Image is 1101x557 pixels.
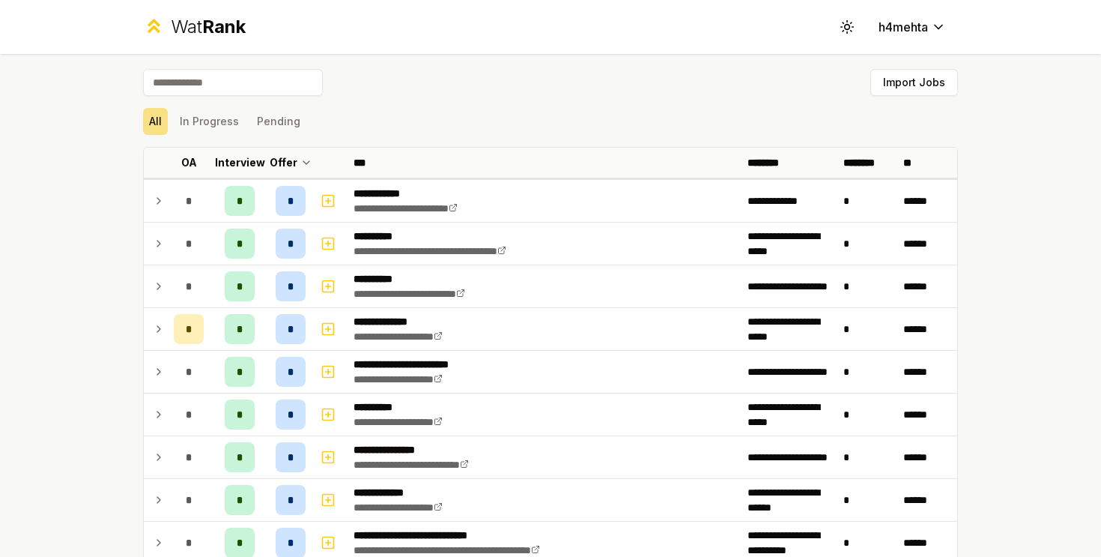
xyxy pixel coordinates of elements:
span: Rank [202,16,246,37]
button: Import Jobs [870,69,958,96]
button: In Progress [174,108,245,135]
p: Interview [215,155,265,170]
div: Wat [171,15,246,39]
button: h4mehta [867,13,958,40]
p: OA [181,155,197,170]
a: WatRank [143,15,246,39]
p: Offer [270,155,297,170]
button: All [143,108,168,135]
span: h4mehta [879,18,928,36]
button: Pending [251,108,306,135]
